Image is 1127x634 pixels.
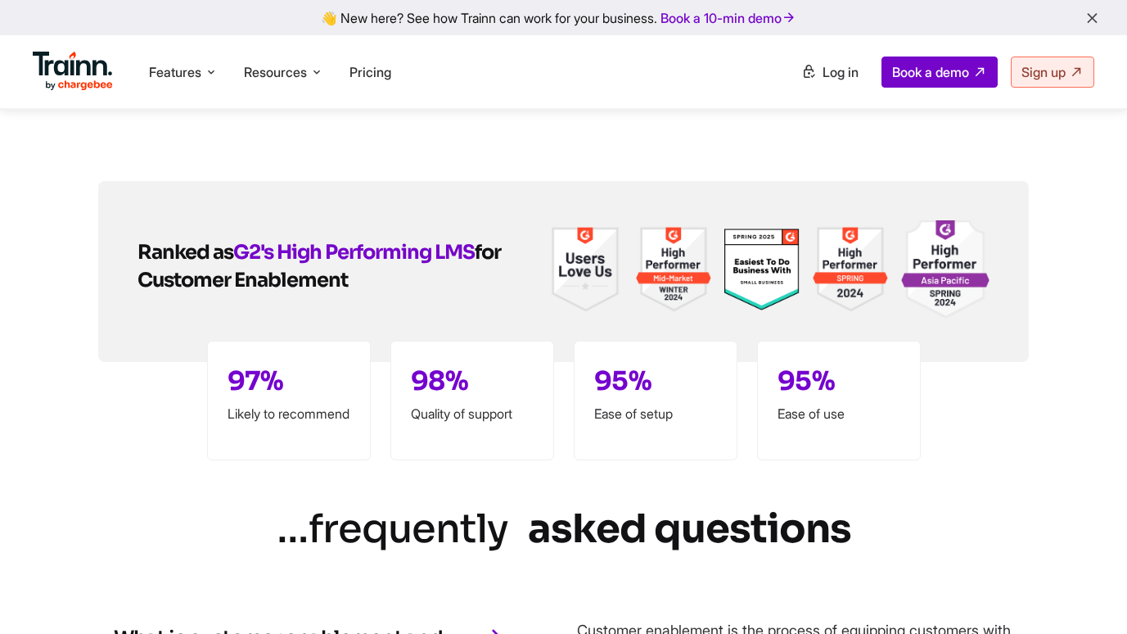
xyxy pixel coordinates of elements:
span: Features [149,63,201,81]
img: Trainn | Customer Onboarding Software [636,220,711,319]
img: Trainn | Customer Onboarding Software [813,220,888,319]
p: Quality of support [411,407,534,420]
img: Trainn Logo [33,52,113,91]
span: Book a demo [892,64,969,80]
p: Ease of setup [594,407,717,420]
a: Book a demo [881,57,998,88]
p: Ease of use [778,407,900,420]
a: Sign up [1011,57,1094,88]
span: 97% [228,365,284,397]
a: Log in [791,57,868,87]
span: Log in [823,64,859,80]
span: 95% [594,365,652,397]
span: 95% [778,365,836,397]
a: Book a 10-min demo [657,7,800,29]
b: asked questions [528,504,851,554]
div: 👋 New here? See how Trainn can work for your business. [10,10,1117,25]
span: 98% [411,365,469,397]
h2: Ranked as for Customer Enablement [137,238,530,294]
a: Pricing [349,64,391,80]
iframe: Chat Widget [1045,555,1127,634]
span: Sign up [1021,64,1066,80]
div: … [277,501,851,556]
p: Likely to recommend [228,407,350,420]
img: Trainn | Customer Onboarding Software [901,220,990,319]
span: Resources [244,63,307,81]
i: frequently [309,504,508,554]
a: G2's High Performing LMS [233,240,475,265]
img: Trainn | Customer Onboarding Software [548,220,623,319]
img: Trainn | Customer Onboarding Software [724,229,800,310]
